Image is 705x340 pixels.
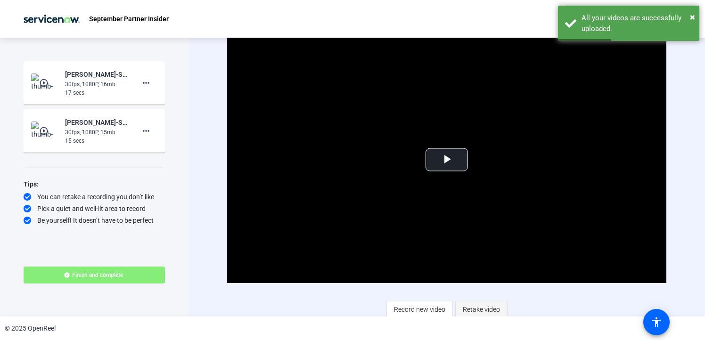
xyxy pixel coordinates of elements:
[72,271,123,279] span: Finish and complete
[5,324,56,333] div: © 2025 OpenReel
[89,13,169,24] p: September Partner Insider
[651,316,662,328] mat-icon: accessibility
[140,77,152,89] mat-icon: more_horiz
[65,69,128,80] div: [PERSON_NAME]-September Partner Insider-September Partner Insider-1756160791431-webcam
[65,89,128,97] div: 17 secs
[65,137,128,145] div: 15 secs
[386,301,453,318] button: Record new video
[690,11,695,23] span: ×
[24,178,165,190] div: Tips:
[65,117,128,128] div: [PERSON_NAME]-September Partner Insider-September Partner Insider-1756158687932-webcam
[227,36,666,283] div: Video Player
[65,128,128,137] div: 30fps, 1080P, 15mb
[24,216,165,225] div: Be yourself! It doesn’t have to be perfect
[455,301,508,318] button: Retake video
[39,126,50,136] mat-icon: play_circle_outline
[690,10,695,24] button: Close
[39,78,50,88] mat-icon: play_circle_outline
[463,300,500,318] span: Retake video
[31,121,59,140] img: thumb-nail
[582,13,692,34] div: All your videos are successfully uploaded.
[31,73,59,92] img: thumb-nail
[24,204,165,213] div: Pick a quiet and well-lit area to record
[19,9,84,28] img: OpenReel logo
[426,148,468,171] button: Play Video
[140,125,152,137] mat-icon: more_horiz
[65,80,128,89] div: 30fps, 1080P, 16mb
[24,192,165,202] div: You can retake a recording you don’t like
[394,300,445,318] span: Record new video
[24,267,165,283] button: Finish and complete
